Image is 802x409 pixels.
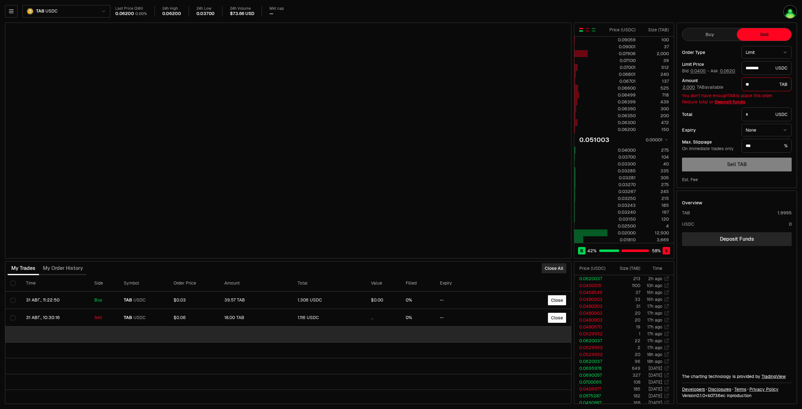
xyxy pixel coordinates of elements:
[611,310,641,317] td: 20
[611,296,641,303] td: 33
[742,46,792,59] button: Limit
[574,365,611,372] td: 0.0695978
[548,313,566,323] button: Close
[574,392,611,399] td: 0.0575287
[608,188,636,195] div: 0.03267
[648,365,662,371] time: [DATE]
[608,181,636,188] div: 0.03270
[574,317,611,323] td: 0.0480003
[169,275,219,291] th: Order Price
[682,84,723,90] span: TAB available
[574,379,611,385] td: 0.0700065
[647,324,662,330] time: 17h ago
[641,113,669,119] div: 200
[641,147,669,153] div: 275
[682,92,792,105] div: You don't have enough TAB to place this order. Reduce total or .
[611,379,641,385] td: 108
[611,303,641,310] td: 31
[5,23,571,258] iframe: Financial Chart
[36,8,44,14] span: TAB
[742,107,792,121] div: USDC
[574,358,611,365] td: 0.0620037
[647,303,662,309] time: 17h ago
[742,139,792,153] div: %
[641,175,669,181] div: 305
[608,85,636,91] div: 0.06600
[371,297,396,303] div: $0.00
[641,209,669,215] div: 167
[682,200,702,206] div: Overview
[682,140,737,144] div: Max. Slippage
[682,386,705,392] a: Developers
[711,68,736,74] span: Ask
[611,323,641,330] td: 19
[608,57,636,64] div: 0.07100
[647,345,662,350] time: 17h ago
[587,248,596,254] span: 42 %
[608,216,636,222] div: 0.03150
[742,124,792,136] button: None
[641,223,669,229] div: 4
[574,275,611,282] td: 0.0620037
[641,78,669,84] div: 137
[133,315,146,321] span: USDC
[647,331,662,337] time: 17h ago
[762,374,786,379] a: TradingView
[682,221,694,227] div: USDC
[196,6,215,11] div: 24h Low
[608,161,636,167] div: 0.03300
[174,297,186,303] span: $0.03
[269,11,273,17] div: —
[27,8,33,14] img: TAB Logo
[778,210,792,216] div: 1.9995
[708,386,731,392] a: Disclosures
[647,352,662,357] time: 18h ago
[162,6,181,11] div: 24h High
[682,50,737,55] div: Order Type
[708,393,726,398] span: b0736ecdf04740874dce99dfb90a19d87761c153
[435,275,501,291] th: Expiry
[611,330,641,337] td: 1
[124,315,132,321] span: TAB
[611,337,641,344] td: 22
[224,297,288,303] div: 39.57 TAB
[611,372,641,379] td: 327
[162,11,181,17] div: 0.06200
[293,275,366,291] th: Total
[366,275,401,291] th: Value
[616,265,640,271] div: Size ( TAB )
[371,315,396,321] div: ...
[219,275,293,291] th: Amount
[611,317,641,323] td: 20
[682,146,737,152] div: On immediate trades only
[608,223,636,229] div: 0.02500
[641,27,669,33] div: Size ( TAB )
[230,6,254,11] div: 24h Volume
[648,379,662,385] time: [DATE]
[641,99,669,105] div: 439
[133,297,146,303] span: USDC
[608,64,636,71] div: 0.07001
[719,68,736,73] button: 0.0620
[682,128,737,132] div: Expiry
[611,275,641,282] td: 213
[648,386,662,392] time: [DATE]
[641,161,669,167] div: 40
[682,392,792,399] div: Version 0.1.0 + in production
[641,37,669,43] div: 100
[10,281,15,286] button: Select all
[682,68,709,74] span: Bid -
[641,202,669,208] div: 185
[641,71,669,77] div: 240
[641,106,669,112] div: 300
[641,85,669,91] div: 525
[298,315,361,321] div: 1.116 USDC
[39,262,87,275] button: My Order History
[591,27,596,32] button: Show Buy Orders Only
[548,295,566,305] button: Close
[611,344,641,351] td: 2
[579,135,609,144] div: 0.051003
[608,154,636,160] div: 0.03700
[608,27,636,33] div: Price ( USDC )
[608,119,636,126] div: 0.06300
